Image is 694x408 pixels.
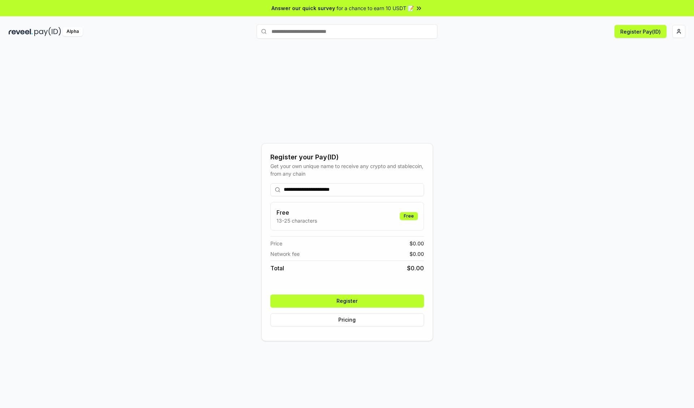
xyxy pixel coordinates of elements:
[277,208,317,217] h3: Free
[407,264,424,272] span: $ 0.00
[9,27,33,36] img: reveel_dark
[271,4,335,12] span: Answer our quick survey
[614,25,667,38] button: Register Pay(ID)
[270,162,424,177] div: Get your own unique name to receive any crypto and stablecoin, from any chain
[270,250,300,258] span: Network fee
[270,240,282,247] span: Price
[270,264,284,272] span: Total
[270,295,424,308] button: Register
[34,27,61,36] img: pay_id
[337,4,414,12] span: for a chance to earn 10 USDT 📝
[270,152,424,162] div: Register your Pay(ID)
[400,212,418,220] div: Free
[277,217,317,224] p: 13-25 characters
[410,240,424,247] span: $ 0.00
[410,250,424,258] span: $ 0.00
[63,27,83,36] div: Alpha
[270,313,424,326] button: Pricing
